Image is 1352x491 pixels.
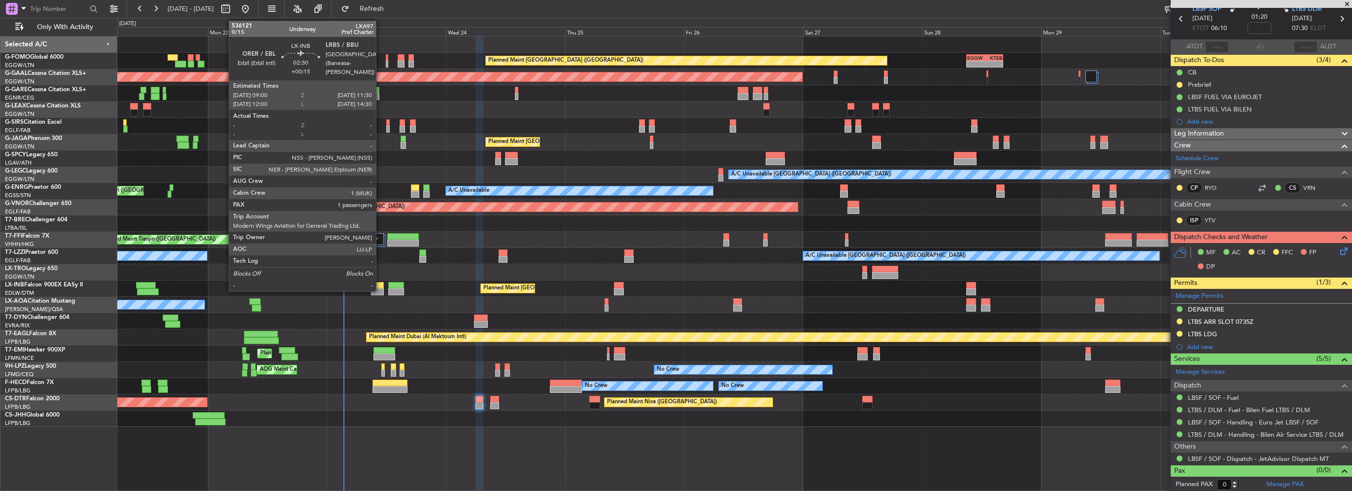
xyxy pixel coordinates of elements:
[1292,24,1308,34] span: 07:30
[5,54,64,60] a: G-FOMOGlobal 6000
[1176,291,1223,301] a: Manage Permits
[5,159,32,167] a: LGAV/ATH
[1206,262,1215,272] span: DP
[5,184,61,190] a: G-ENRGPraetor 600
[5,363,56,369] a: 9H-LPZLegacy 500
[1192,24,1209,34] span: ETOT
[967,61,984,67] div: -
[1188,393,1239,402] a: LBSF / SOF - Fuel
[168,4,214,13] span: [DATE] - [DATE]
[351,5,393,12] span: Refresh
[101,232,216,247] div: Planned Maint Tianjin ([GEOGRAPHIC_DATA])
[5,103,26,109] span: G-LEAX
[5,354,34,362] a: LFMN/NCE
[1188,406,1310,414] a: LTBS / DLM - Fuel - Bilen Fuel LTBS / DLM
[1187,343,1347,351] div: Add new
[5,224,27,232] a: LTBA/ISL
[5,298,28,304] span: LX-AOA
[5,257,31,264] a: EGLF/FAB
[1188,105,1251,113] div: LTBS FUEL VIA BILEN
[1292,4,1322,14] span: LTBS DLM
[1251,12,1267,22] span: 01:20
[1188,418,1318,426] a: LBSF / SOF - Handling - Euro Jet LBSF / SOF
[1188,68,1196,76] div: CB
[5,412,26,418] span: CS-JHH
[5,136,62,141] a: G-JAGAPhenom 300
[5,208,31,215] a: EGLF/FAB
[5,152,58,158] a: G-SPCYLegacy 650
[5,184,28,190] span: G-ENRG
[5,396,60,402] a: CS-DTRFalcon 2000
[1310,24,1326,34] span: ELDT
[5,282,24,288] span: LX-INB
[1174,55,1224,66] span: Dispatch To-Dos
[70,183,180,198] div: AOG Maint London ([GEOGRAPHIC_DATA])
[488,53,643,68] div: Planned Maint [GEOGRAPHIC_DATA] ([GEOGRAPHIC_DATA])
[5,363,25,369] span: 9H-LPZ
[5,338,31,346] a: LFPB/LBG
[1317,277,1331,287] span: (1/3)
[5,127,31,134] a: EGLF/FAB
[5,192,31,199] a: EGSS/STN
[5,412,60,418] a: CS-JHHGlobal 6000
[5,168,26,174] span: G-LEGC
[1174,140,1191,151] span: Crew
[5,152,26,158] span: G-SPCY
[1205,183,1227,192] a: RYO
[1176,367,1225,377] a: Manage Services
[1174,232,1268,243] span: Dispatch Checks and Weather
[337,1,396,17] button: Refresh
[26,24,104,31] span: Only With Activity
[1174,380,1201,391] span: Dispatch
[1320,42,1336,52] span: ALDT
[1160,27,1280,36] div: Tue 30
[5,201,29,207] span: G-VNOR
[803,27,922,36] div: Sat 27
[922,27,1042,36] div: Sun 28
[488,135,643,149] div: Planned Maint [GEOGRAPHIC_DATA] ([GEOGRAPHIC_DATA])
[657,362,679,377] div: No Crew
[5,143,34,150] a: EGGW/LTN
[1205,216,1227,225] a: YTV
[5,331,29,337] span: T7-EAGL
[1317,465,1331,475] span: (0/0)
[5,70,86,76] a: G-GAALCessna Citation XLS+
[5,347,24,353] span: T7-EMI
[89,27,208,36] div: Sun 21
[5,136,28,141] span: G-JAGA
[5,273,34,281] a: EGGW/LTN
[1041,27,1160,36] div: Mon 29
[1309,248,1317,258] span: FP
[1192,4,1221,14] span: LBSF SOF
[5,282,83,288] a: LX-INBFalcon 900EX EASy II
[5,217,25,223] span: T7-BRE
[208,27,327,36] div: Mon 22
[1188,430,1344,439] a: LTBS / DLM - Handling - Bilen Air Service LTBS / DLM
[1174,167,1211,178] span: Flight Crew
[1188,317,1253,326] div: LTBS ARR SLOT 0735Z
[5,87,86,93] a: G-GARECessna Citation XLS+
[5,241,34,248] a: VHHH/HKG
[448,183,489,198] div: A/C Unavailable
[1282,248,1293,258] span: FFC
[684,27,803,36] div: Fri 26
[1186,42,1203,52] span: ATOT
[5,396,26,402] span: CS-DTR
[1284,182,1301,193] div: CS
[5,315,27,320] span: T7-DYN
[446,27,565,36] div: Wed 24
[1176,154,1218,164] a: Schedule Crew
[30,1,87,16] input: Trip Number
[1266,480,1304,490] a: Manage PAX
[5,380,27,386] span: F-HECD
[967,55,984,61] div: EGGW
[1211,24,1227,34] span: 06:10
[607,395,717,410] div: Planned Maint Nice ([GEOGRAPHIC_DATA])
[5,217,68,223] a: T7-BREChallenger 604
[1174,465,1185,477] span: Pax
[5,175,34,183] a: EGGW/LTN
[5,249,58,255] a: T7-LZZIPraetor 600
[5,306,63,313] a: [PERSON_NAME]/QSA
[806,248,966,263] div: A/C Unavailable [GEOGRAPHIC_DATA] ([GEOGRAPHIC_DATA])
[1187,117,1347,126] div: Add new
